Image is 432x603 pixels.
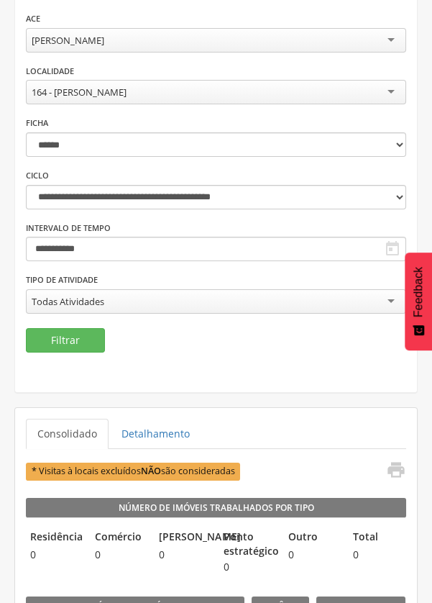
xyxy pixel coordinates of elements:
label: Intervalo de Tempo [26,222,111,234]
span: 0 [91,548,148,562]
a: Detalhamento [110,419,201,449]
label: Tipo de Atividade [26,274,98,286]
label: Ciclo [26,170,49,181]
div: 164 - [PERSON_NAME] [32,86,127,99]
legend: Comércio [91,530,148,546]
label: Localidade [26,65,74,77]
legend: Ponto estratégico [219,530,277,558]
span: 0 [26,548,83,562]
i:  [384,240,401,258]
a: Consolidado [26,419,109,449]
div: [PERSON_NAME] [32,34,104,47]
i:  [385,460,405,480]
legend: [PERSON_NAME] [155,530,212,546]
legend: Total [349,530,406,546]
button: Feedback - Mostrar pesquisa [405,253,432,350]
label: Ficha [26,117,48,129]
span: * Visitas à locais excluídos são consideradas [26,463,240,481]
legend: Número de Imóveis Trabalhados por Tipo [26,498,406,518]
label: ACE [26,13,40,24]
button: Filtrar [26,328,105,353]
span: 0 [155,548,212,562]
div: Todas Atividades [32,295,104,308]
span: 0 [284,548,341,562]
span: Feedback [412,267,425,317]
a:  [377,460,405,484]
span: 0 [349,548,406,562]
legend: Outro [284,530,341,546]
b: NÃO [141,465,161,477]
legend: Residência [26,530,83,546]
span: 0 [219,560,277,574]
